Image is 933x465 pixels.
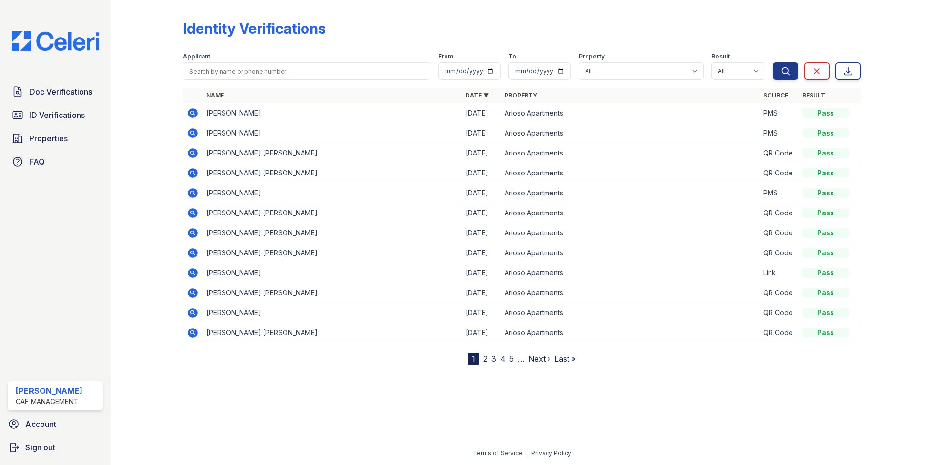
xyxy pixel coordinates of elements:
[203,183,462,203] td: [PERSON_NAME]
[518,353,525,365] span: …
[759,123,798,143] td: PMS
[802,308,849,318] div: Pass
[759,103,798,123] td: PMS
[203,123,462,143] td: [PERSON_NAME]
[25,442,55,453] span: Sign out
[491,354,496,364] a: 3
[462,263,501,283] td: [DATE]
[462,123,501,143] td: [DATE]
[206,92,224,99] a: Name
[500,354,506,364] a: 4
[759,143,798,163] td: QR Code
[462,143,501,163] td: [DATE]
[759,243,798,263] td: QR Code
[554,354,576,364] a: Last »
[759,163,798,183] td: QR Code
[802,148,849,158] div: Pass
[203,283,462,303] td: [PERSON_NAME] [PERSON_NAME]
[802,108,849,118] div: Pass
[501,103,760,123] td: Arioso Apartments
[526,449,528,457] div: |
[183,53,210,60] label: Applicant
[203,303,462,323] td: [PERSON_NAME]
[501,303,760,323] td: Arioso Apartments
[8,105,103,125] a: ID Verifications
[203,263,462,283] td: [PERSON_NAME]
[501,163,760,183] td: Arioso Apartments
[4,414,107,434] a: Account
[501,323,760,343] td: Arioso Apartments
[8,129,103,148] a: Properties
[501,203,760,223] td: Arioso Apartments
[759,183,798,203] td: PMS
[203,163,462,183] td: [PERSON_NAME] [PERSON_NAME]
[438,53,453,60] label: From
[462,303,501,323] td: [DATE]
[802,188,849,198] div: Pass
[505,92,537,99] a: Property
[759,223,798,243] td: QR Code
[462,203,501,223] td: [DATE]
[203,103,462,123] td: [PERSON_NAME]
[29,156,45,168] span: FAQ
[462,243,501,263] td: [DATE]
[462,163,501,183] td: [DATE]
[501,243,760,263] td: Arioso Apartments
[531,449,571,457] a: Privacy Policy
[25,418,56,430] span: Account
[509,354,514,364] a: 5
[473,449,523,457] a: Terms of Service
[759,303,798,323] td: QR Code
[4,438,107,457] a: Sign out
[462,223,501,243] td: [DATE]
[802,208,849,218] div: Pass
[802,288,849,298] div: Pass
[802,92,825,99] a: Result
[483,354,487,364] a: 2
[802,228,849,238] div: Pass
[501,143,760,163] td: Arioso Apartments
[462,103,501,123] td: [DATE]
[759,203,798,223] td: QR Code
[802,248,849,258] div: Pass
[462,283,501,303] td: [DATE]
[501,263,760,283] td: Arioso Apartments
[183,62,430,80] input: Search by name or phone number
[759,323,798,343] td: QR Code
[763,92,788,99] a: Source
[508,53,516,60] label: To
[468,353,479,365] div: 1
[203,203,462,223] td: [PERSON_NAME] [PERSON_NAME]
[501,183,760,203] td: Arioso Apartments
[759,263,798,283] td: Link
[466,92,489,99] a: Date ▼
[8,82,103,101] a: Doc Verifications
[711,53,730,60] label: Result
[528,354,550,364] a: Next ›
[203,323,462,343] td: [PERSON_NAME] [PERSON_NAME]
[759,283,798,303] td: QR Code
[802,168,849,178] div: Pass
[183,19,325,37] div: Identity Verifications
[203,223,462,243] td: [PERSON_NAME] [PERSON_NAME]
[802,328,849,338] div: Pass
[802,268,849,278] div: Pass
[29,133,68,144] span: Properties
[462,183,501,203] td: [DATE]
[203,243,462,263] td: [PERSON_NAME] [PERSON_NAME]
[501,283,760,303] td: Arioso Apartments
[203,143,462,163] td: [PERSON_NAME] [PERSON_NAME]
[29,109,85,121] span: ID Verifications
[8,152,103,172] a: FAQ
[16,397,82,407] div: CAF Management
[802,128,849,138] div: Pass
[579,53,605,60] label: Property
[501,223,760,243] td: Arioso Apartments
[29,86,92,97] span: Doc Verifications
[4,31,107,51] img: CE_Logo_Blue-a8612792a0a2168367f1c8372b55b34899dd931a85d93a1a3d3e32e68fde9ad4.png
[462,323,501,343] td: [DATE]
[501,123,760,143] td: Arioso Apartments
[16,385,82,397] div: [PERSON_NAME]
